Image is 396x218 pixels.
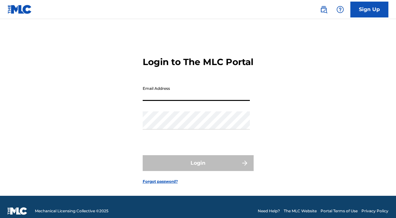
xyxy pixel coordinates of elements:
a: The MLC Website [284,208,317,214]
div: Help [334,3,347,16]
a: Forgot password? [143,179,178,184]
a: Need Help? [258,208,280,214]
span: Mechanical Licensing Collective © 2025 [35,208,108,214]
a: Sign Up [350,2,388,17]
img: search [320,6,328,13]
a: Privacy Policy [361,208,388,214]
img: help [336,6,344,13]
img: logo [8,207,27,215]
h3: Login to The MLC Portal [143,56,253,68]
a: Portal Terms of Use [321,208,358,214]
img: MLC Logo [8,5,32,14]
a: Public Search [317,3,330,16]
